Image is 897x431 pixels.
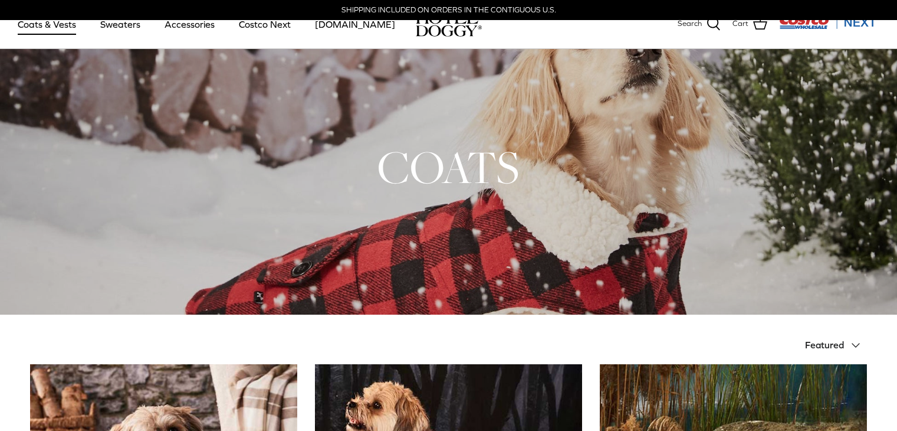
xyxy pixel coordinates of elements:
[90,4,151,44] a: Sweaters
[416,12,482,37] a: hoteldoggy.com hoteldoggycom
[732,18,748,30] span: Cart
[805,339,844,350] span: Featured
[678,18,702,30] span: Search
[416,12,482,37] img: hoteldoggycom
[30,138,868,196] h1: COATS
[304,4,406,44] a: [DOMAIN_NAME]
[805,332,868,358] button: Featured
[779,22,879,31] a: Visit Costco Next
[732,17,767,32] a: Cart
[7,4,87,44] a: Coats & Vests
[228,4,301,44] a: Costco Next
[678,17,721,32] a: Search
[154,4,225,44] a: Accessories
[779,15,879,30] img: Costco Next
